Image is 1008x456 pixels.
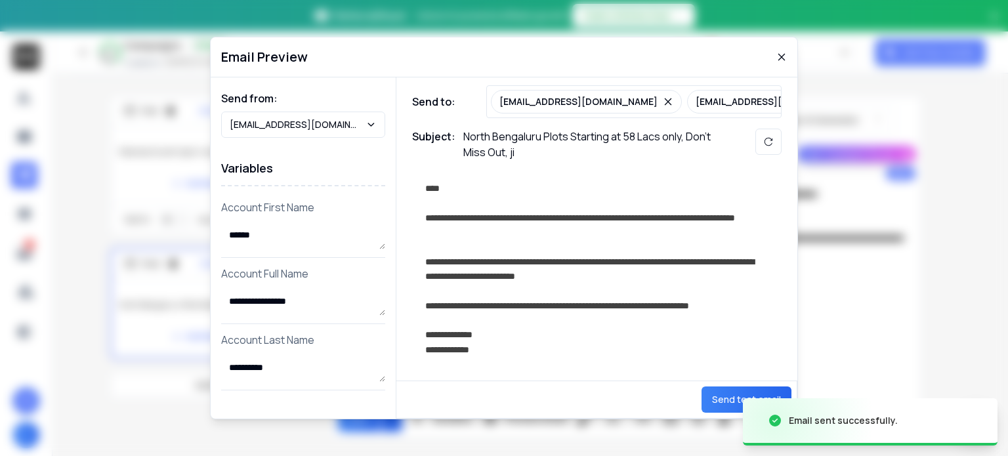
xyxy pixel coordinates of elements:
p: North Bengaluru Plots Starting at 58 Lacs only, Don’t Miss Out, ji [463,129,726,160]
p: [EMAIL_ADDRESS][DOMAIN_NAME] [499,95,658,108]
p: Account Last Name [221,332,385,348]
h1: Send to: [412,94,465,110]
p: [EMAIL_ADDRESS][DOMAIN_NAME] [230,118,366,131]
h1: Variables [221,151,385,186]
p: Account Full Name [221,266,385,281]
p: Account First Name [221,199,385,215]
button: Send test email [702,386,791,413]
h1: Send from: [221,91,385,106]
p: [EMAIL_ADDRESS][DOMAIN_NAME] [696,95,854,108]
h1: Email Preview [221,48,308,66]
h1: Subject: [412,129,455,160]
div: Email sent successfully. [789,414,898,427]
